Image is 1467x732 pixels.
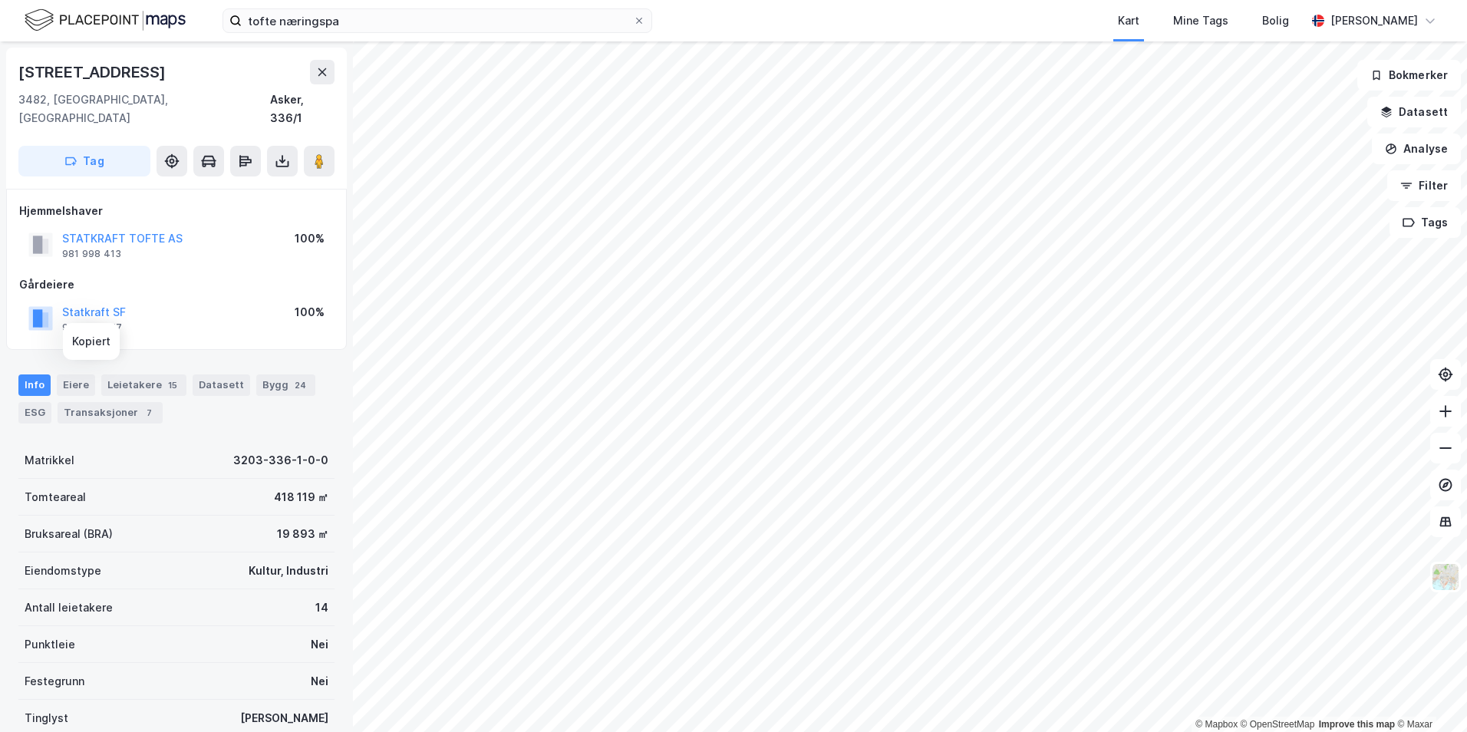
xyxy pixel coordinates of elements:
[311,635,328,654] div: Nei
[292,378,309,393] div: 24
[1319,719,1395,730] a: Improve this map
[58,402,163,424] div: Transaksjoner
[193,374,250,396] div: Datasett
[256,374,315,396] div: Bygg
[25,635,75,654] div: Punktleie
[62,248,121,260] div: 981 998 413
[25,562,101,580] div: Eiendomstype
[25,7,186,34] img: logo.f888ab2527a4732fd821a326f86c7f29.svg
[242,9,633,32] input: Søk på adresse, matrikkel, gårdeiere, leietakere eller personer
[1390,207,1461,238] button: Tags
[1241,719,1315,730] a: OpenStreetMap
[1173,12,1228,30] div: Mine Tags
[1118,12,1139,30] div: Kart
[25,598,113,617] div: Antall leietakere
[18,146,150,176] button: Tag
[240,709,328,727] div: [PERSON_NAME]
[315,598,328,617] div: 14
[1195,719,1238,730] a: Mapbox
[295,229,325,248] div: 100%
[101,374,186,396] div: Leietakere
[274,488,328,506] div: 418 119 ㎡
[233,451,328,470] div: 3203-336-1-0-0
[18,374,51,396] div: Info
[19,275,334,294] div: Gårdeiere
[18,402,51,424] div: ESG
[1372,134,1461,164] button: Analyse
[1367,97,1461,127] button: Datasett
[25,672,84,691] div: Festegrunn
[141,405,157,420] div: 7
[25,451,74,470] div: Matrikkel
[1387,170,1461,201] button: Filter
[165,378,180,393] div: 15
[19,202,334,220] div: Hjemmelshaver
[270,91,335,127] div: Asker, 336/1
[1390,658,1467,732] iframe: Chat Widget
[1330,12,1418,30] div: [PERSON_NAME]
[18,60,169,84] div: [STREET_ADDRESS]
[25,709,68,727] div: Tinglyst
[1357,60,1461,91] button: Bokmerker
[1262,12,1289,30] div: Bolig
[277,525,328,543] div: 19 893 ㎡
[25,525,113,543] div: Bruksareal (BRA)
[25,488,86,506] div: Tomteareal
[18,91,270,127] div: 3482, [GEOGRAPHIC_DATA], [GEOGRAPHIC_DATA]
[62,321,122,334] div: 962 986 277
[249,562,328,580] div: Kultur, Industri
[311,672,328,691] div: Nei
[57,374,95,396] div: Eiere
[295,303,325,321] div: 100%
[1431,562,1460,592] img: Z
